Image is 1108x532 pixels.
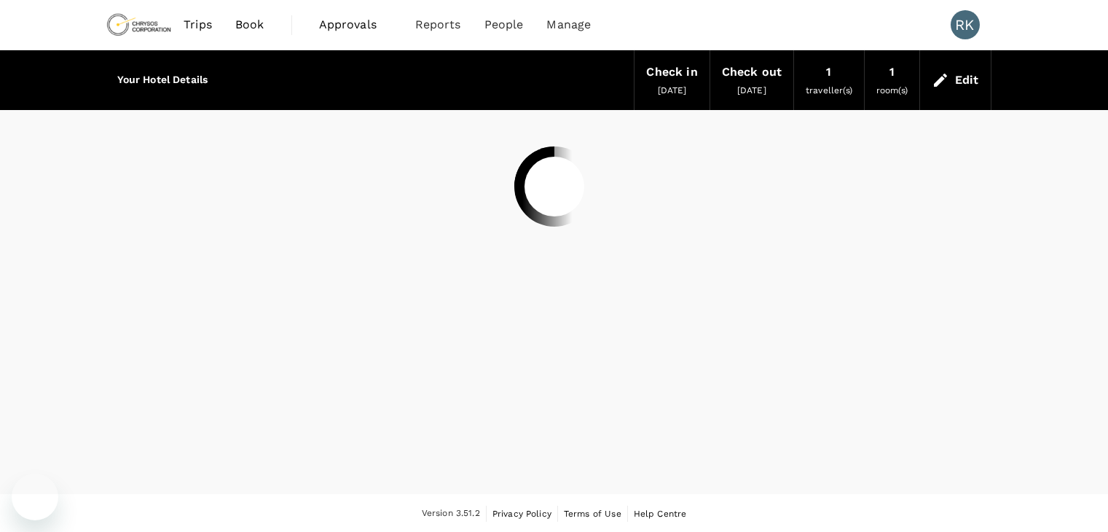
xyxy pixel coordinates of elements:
div: Edit [955,70,979,90]
span: Version 3.51.2 [422,506,480,521]
span: Reports [415,16,461,34]
span: Approvals [319,16,392,34]
span: room(s) [876,85,908,95]
div: Check out [722,62,782,82]
span: [DATE] [737,85,766,95]
a: Help Centre [634,506,687,522]
span: [DATE] [658,85,687,95]
a: Terms of Use [564,506,621,522]
span: Privacy Policy [492,509,551,519]
div: Check in [646,62,697,82]
span: Help Centre [634,509,687,519]
span: Terms of Use [564,509,621,519]
div: 1 [826,62,831,82]
span: Manage [546,16,591,34]
a: Privacy Policy [492,506,551,522]
h6: Your Hotel Details [117,72,208,88]
iframe: Botón para iniciar la ventana de mensajería [12,474,58,520]
span: Trips [184,16,212,34]
img: Chrysos Corporation [106,9,173,41]
div: RK [951,10,980,39]
span: traveller(s) [806,85,852,95]
span: People [484,16,524,34]
span: Book [235,16,264,34]
div: 1 [889,62,895,82]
